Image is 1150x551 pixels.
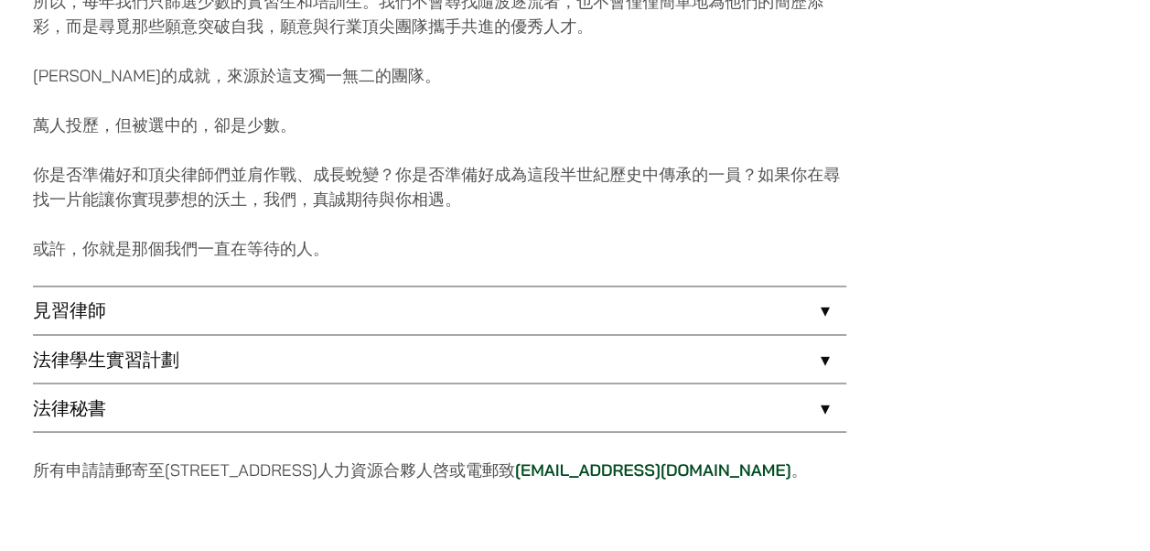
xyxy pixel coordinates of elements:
[33,457,846,481] p: 所有申請請郵寄至[STREET_ADDRESS]人力資源合夥人啓或電郵致 。
[33,162,846,211] p: 你是否準備好和頂尖律師們並肩作戰、成長蛻變？你是否準備好成為這段半世紀歷史中傳承的一員？如果你在尋找一片能讓你實現夢想的沃土，我們，真誠期待與你相遇。
[33,113,846,137] p: 萬人投歷，但被選中的，卻是少數。
[33,286,846,334] a: 見習律師
[33,384,846,431] a: 法律秘書
[33,63,846,88] p: [PERSON_NAME]的成就，來源於這支獨一無二的團隊。
[33,236,846,261] p: 或許，你就是那個我們一直在等待的人。
[515,459,791,480] a: [EMAIL_ADDRESS][DOMAIN_NAME]
[33,335,846,383] a: 法律學生實習計劃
